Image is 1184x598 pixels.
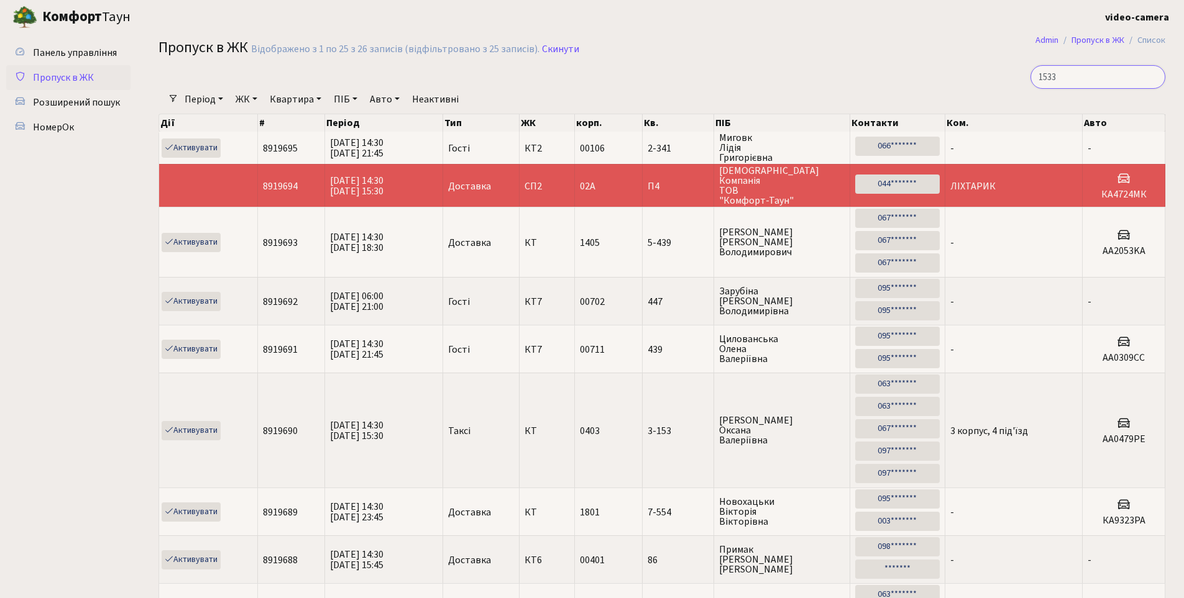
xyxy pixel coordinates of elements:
[330,548,383,572] span: [DATE] 14:30 [DATE] 15:45
[330,289,383,314] span: [DATE] 06:00 [DATE] 21:00
[1088,433,1160,445] h5: АА0479РЕ
[580,424,600,438] span: 0403
[158,37,248,58] span: Пропуск в ЖК
[180,89,228,110] a: Період
[42,7,131,28] span: Таун
[719,227,845,257] span: [PERSON_NAME] [PERSON_NAME] Володимирович
[162,550,221,569] a: Активувати
[542,43,579,55] a: Скинути
[648,555,708,565] span: 86
[580,142,605,155] span: 00106
[950,424,1028,438] span: 3 корпус, 4 під'їзд
[950,179,996,193] span: ЛІХТАРИК
[719,166,845,206] span: [DEMOGRAPHIC_DATA] Компанія ТОВ "Комфорт-Таун"
[162,502,221,522] a: Активувати
[525,345,569,355] span: КТ7
[1017,27,1184,53] nav: breadcrumb
[1035,34,1058,47] a: Admin
[258,114,325,132] th: #
[580,343,605,356] span: 00711
[950,505,954,519] span: -
[263,343,298,356] span: 8919691
[525,555,569,565] span: КТ6
[950,142,954,155] span: -
[580,179,595,193] span: 02А
[33,46,117,60] span: Панель управління
[330,230,383,255] span: [DATE] 14:30 [DATE] 18:30
[448,507,491,517] span: Доставка
[162,233,221,252] a: Активувати
[1083,114,1165,132] th: Авто
[525,426,569,436] span: КТ
[648,181,708,191] span: П4
[525,507,569,517] span: КТ
[648,297,708,307] span: 447
[1088,142,1091,155] span: -
[520,114,575,132] th: ЖК
[580,236,600,250] span: 1405
[1088,352,1160,364] h5: АА0309СС
[162,421,221,440] a: Активувати
[1088,515,1160,527] h5: КА9323РА
[1088,189,1160,201] h5: КА4724МК
[648,507,708,517] span: 7-554
[6,65,131,90] a: Пропуск в ЖК
[448,143,470,153] span: Гості
[33,96,120,109] span: Розширений пошук
[330,337,383,361] span: [DATE] 14:30 [DATE] 21:45
[580,295,605,309] span: 00702
[42,7,102,27] b: Комфорт
[6,40,131,65] a: Панель управління
[525,143,569,153] span: КТ2
[950,553,954,567] span: -
[231,89,262,110] a: ЖК
[525,238,569,248] span: КТ
[1105,11,1169,24] b: video-camera
[330,500,383,524] span: [DATE] 14:30 [DATE] 23:45
[263,179,298,193] span: 8919694
[525,181,569,191] span: СП2
[1088,553,1091,567] span: -
[719,286,845,316] span: Зарубіна [PERSON_NAME] Володимирівна
[448,555,491,565] span: Доставка
[950,343,954,356] span: -
[648,238,708,248] span: 5-439
[648,345,708,355] span: 439
[263,295,298,309] span: 8919692
[719,545,845,574] span: Примак [PERSON_NAME] [PERSON_NAME]
[950,295,954,309] span: -
[1030,65,1165,89] input: Пошук...
[263,553,298,567] span: 8919688
[6,115,131,140] a: НомерОк
[1088,245,1160,257] h5: AA2053KA
[448,297,470,307] span: Гості
[1088,295,1091,309] span: -
[714,114,850,132] th: ПІБ
[251,43,539,55] div: Відображено з 1 по 25 з 26 записів (відфільтровано з 25 записів).
[33,71,94,84] span: Пропуск в ЖК
[719,497,845,527] span: Новохацьки Вікторія Вікторівна
[575,114,643,132] th: корп.
[6,90,131,115] a: Розширений пошук
[850,114,945,132] th: Контакти
[719,133,845,163] span: Миговк Лідія Григорієвна
[330,174,383,198] span: [DATE] 14:30 [DATE] 15:30
[162,138,221,158] a: Активувати
[330,136,383,160] span: [DATE] 14:30 [DATE] 21:45
[1072,34,1124,47] a: Пропуск в ЖК
[648,143,708,153] span: 2-341
[162,292,221,311] a: Активувати
[443,114,520,132] th: Тип
[580,553,605,567] span: 00401
[950,236,954,250] span: -
[155,7,186,27] button: Переключити навігацію
[648,426,708,436] span: 3-153
[643,114,714,132] th: Кв.
[265,89,326,110] a: Квартира
[325,114,443,132] th: Період
[448,238,491,248] span: Доставка
[580,505,600,519] span: 1801
[33,120,74,134] span: НомерОк
[407,89,464,110] a: Неактивні
[365,89,405,110] a: Авто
